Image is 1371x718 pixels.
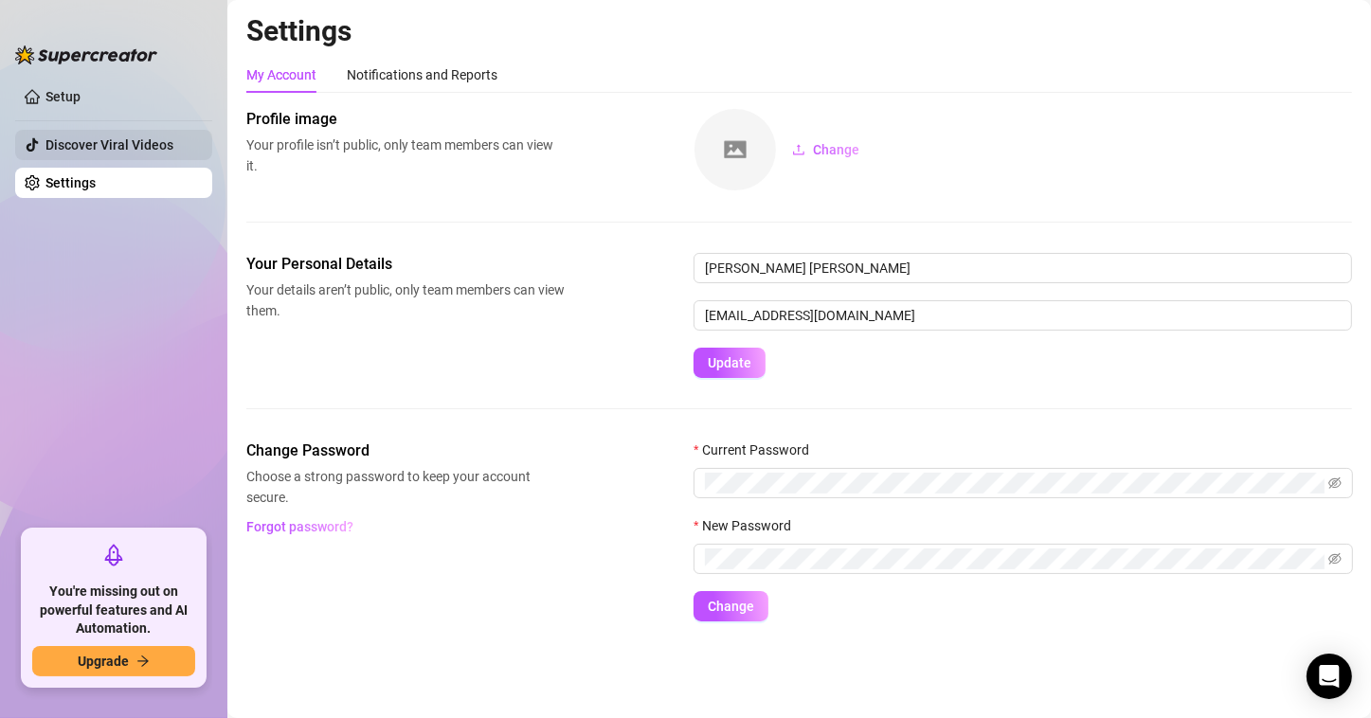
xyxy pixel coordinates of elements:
[246,440,565,462] span: Change Password
[32,583,195,638] span: You're missing out on powerful features and AI Automation.
[45,175,96,190] a: Settings
[813,142,859,157] span: Change
[705,548,1325,569] input: New Password
[247,519,354,534] span: Forgot password?
[347,64,497,85] div: Notifications and Reports
[1307,654,1352,699] div: Open Intercom Messenger
[246,108,565,131] span: Profile image
[694,300,1352,331] input: Enter new email
[78,654,129,669] span: Upgrade
[246,466,565,508] span: Choose a strong password to keep your account secure.
[246,279,565,321] span: Your details aren’t public, only team members can view them.
[15,45,157,64] img: logo-BBDzfeDw.svg
[45,137,173,153] a: Discover Viral Videos
[695,109,776,190] img: square-placeholder.png
[246,13,1352,49] h2: Settings
[694,348,766,378] button: Update
[45,89,81,104] a: Setup
[694,253,1352,283] input: Enter name
[792,143,805,156] span: upload
[694,440,821,460] label: Current Password
[777,135,875,165] button: Change
[102,544,125,566] span: rocket
[246,135,565,176] span: Your profile isn’t public, only team members can view it.
[136,655,150,668] span: arrow-right
[246,64,316,85] div: My Account
[1328,476,1342,490] span: eye-invisible
[705,473,1325,494] input: Current Password
[246,512,354,542] button: Forgot password?
[1328,552,1342,565] span: eye-invisible
[32,646,195,676] button: Upgradearrow-right
[694,591,768,621] button: Change
[708,599,754,614] span: Change
[246,253,565,276] span: Your Personal Details
[694,515,803,536] label: New Password
[708,355,751,370] span: Update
